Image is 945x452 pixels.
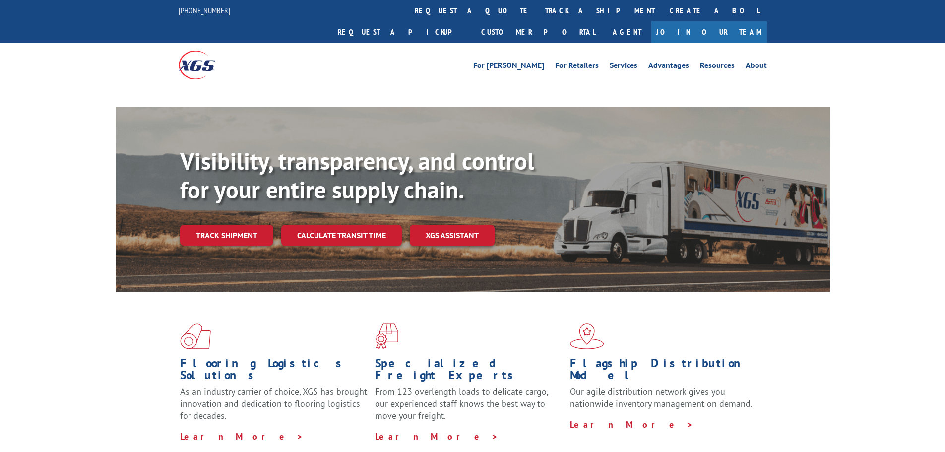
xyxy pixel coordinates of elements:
[180,145,534,205] b: Visibility, transparency, and control for your entire supply chain.
[180,357,368,386] h1: Flooring Logistics Solutions
[180,386,367,421] span: As an industry carrier of choice, XGS has brought innovation and dedication to flooring logistics...
[474,21,603,43] a: Customer Portal
[180,431,304,442] a: Learn More >
[746,62,767,72] a: About
[330,21,474,43] a: Request a pickup
[179,5,230,15] a: [PHONE_NUMBER]
[375,386,563,430] p: From 123 overlength loads to delicate cargo, our experienced staff knows the best way to move you...
[180,225,273,246] a: Track shipment
[410,225,495,246] a: XGS ASSISTANT
[570,357,757,386] h1: Flagship Distribution Model
[375,357,563,386] h1: Specialized Freight Experts
[570,323,604,349] img: xgs-icon-flagship-distribution-model-red
[651,21,767,43] a: Join Our Team
[648,62,689,72] a: Advantages
[375,431,499,442] a: Learn More >
[473,62,544,72] a: For [PERSON_NAME]
[375,323,398,349] img: xgs-icon-focused-on-flooring-red
[555,62,599,72] a: For Retailers
[610,62,637,72] a: Services
[180,323,211,349] img: xgs-icon-total-supply-chain-intelligence-red
[700,62,735,72] a: Resources
[570,419,693,430] a: Learn More >
[570,386,753,409] span: Our agile distribution network gives you nationwide inventory management on demand.
[603,21,651,43] a: Agent
[281,225,402,246] a: Calculate transit time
